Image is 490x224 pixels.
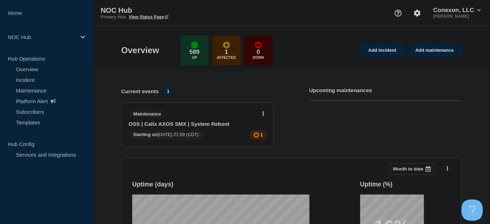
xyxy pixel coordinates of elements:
[192,56,197,60] p: Up
[121,88,159,94] h4: Current events
[432,7,482,14] button: Conexon, LLC
[162,87,174,95] span: 1
[261,132,263,138] p: 1
[391,6,406,21] button: Support
[309,87,372,93] h4: Upcoming maintenances
[223,41,230,49] div: affected
[432,14,482,19] p: [PERSON_NAME]
[393,166,423,172] p: Month to date
[121,45,159,55] h1: Overview
[132,181,173,188] h3: Uptime ( days )
[129,15,168,19] a: View Status Page
[129,110,166,118] span: Maintenance
[8,34,76,40] p: NOC Hub
[253,56,264,60] p: Down
[389,163,435,175] button: Month to date
[101,6,243,15] p: NOC Hub
[255,41,262,49] div: down
[129,130,204,140] span: [DATE] 21:59 (CDT)
[410,6,425,21] button: Account settings
[225,49,228,56] p: 1
[133,132,158,137] span: Starting on
[361,44,404,57] a: Add incident
[462,200,483,221] iframe: Help Scout Beacon - Open
[360,181,393,188] h3: Uptime ( % )
[408,44,462,57] a: Add maintenance
[217,56,236,60] p: Affected
[190,49,200,56] p: 589
[191,41,198,49] div: up
[257,49,260,56] p: 0
[254,132,259,138] div: affected
[101,15,126,19] p: Primary Hub
[129,121,257,127] a: OSS | Calix AXOS SMX | System Reboot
